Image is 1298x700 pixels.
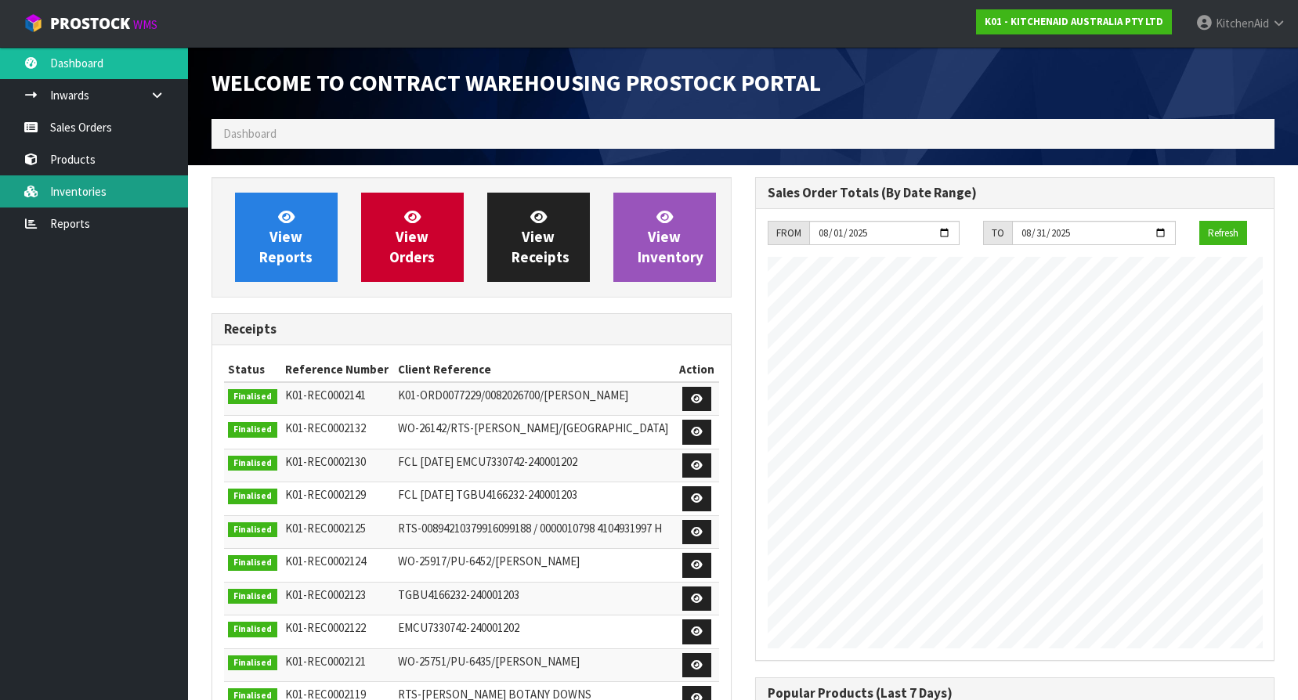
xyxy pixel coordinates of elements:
span: View Orders [389,207,435,266]
span: K01-REC0002125 [285,521,366,536]
span: FCL [DATE] EMCU7330742-240001202 [398,454,577,469]
span: K01-ORD0077229/0082026700/[PERSON_NAME] [398,388,628,402]
small: WMS [133,17,157,32]
div: FROM [768,221,809,246]
button: Refresh [1199,221,1247,246]
span: Finalised [228,522,277,538]
span: K01-REC0002132 [285,420,366,435]
span: WO-25751/PU-6435/[PERSON_NAME] [398,654,580,669]
span: Welcome to Contract Warehousing ProStock Portal [212,68,821,97]
span: WO-26142/RTS-[PERSON_NAME]/[GEOGRAPHIC_DATA] [398,420,668,435]
span: K01-REC0002123 [285,587,366,602]
span: WO-25917/PU-6452/[PERSON_NAME] [398,554,580,568]
span: Finalised [228,589,277,604]
th: Reference Number [281,357,394,382]
div: TO [983,221,1012,246]
span: Finalised [228,456,277,471]
span: K01-REC0002141 [285,388,366,402]
span: EMCU7330742-240001202 [398,620,519,635]
span: View Receipts [512,207,569,266]
span: View Reports [259,207,313,266]
span: Finalised [228,389,277,405]
span: View Inventory [638,207,703,266]
span: TGBU4166232-240001203 [398,587,519,602]
span: Finalised [228,622,277,637]
span: FCL [DATE] TGBU4166232-240001203 [398,487,577,502]
img: cube-alt.png [24,13,43,33]
span: RTS-00894210379916099188 / 0000010798 4104931997 H [398,521,662,536]
span: Finalised [228,489,277,504]
span: KitchenAid [1216,16,1269,31]
span: K01-REC0002124 [285,554,366,568]
span: Dashboard [223,126,277,141]
span: K01-REC0002129 [285,487,366,502]
a: ViewOrders [361,193,464,282]
th: Client Reference [394,357,675,382]
a: ViewInventory [613,193,716,282]
span: K01-REC0002130 [285,454,366,469]
a: ViewReceipts [487,193,590,282]
span: ProStock [50,13,130,34]
th: Status [224,357,281,382]
strong: K01 - KITCHENAID AUSTRALIA PTY LTD [985,15,1163,28]
h3: Receipts [224,322,719,337]
span: Finalised [228,555,277,571]
th: Action [675,357,719,382]
span: Finalised [228,655,277,671]
span: K01-REC0002122 [285,620,366,635]
span: K01-REC0002121 [285,654,366,669]
span: Finalised [228,422,277,438]
a: ViewReports [235,193,338,282]
h3: Sales Order Totals (By Date Range) [768,186,1263,200]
